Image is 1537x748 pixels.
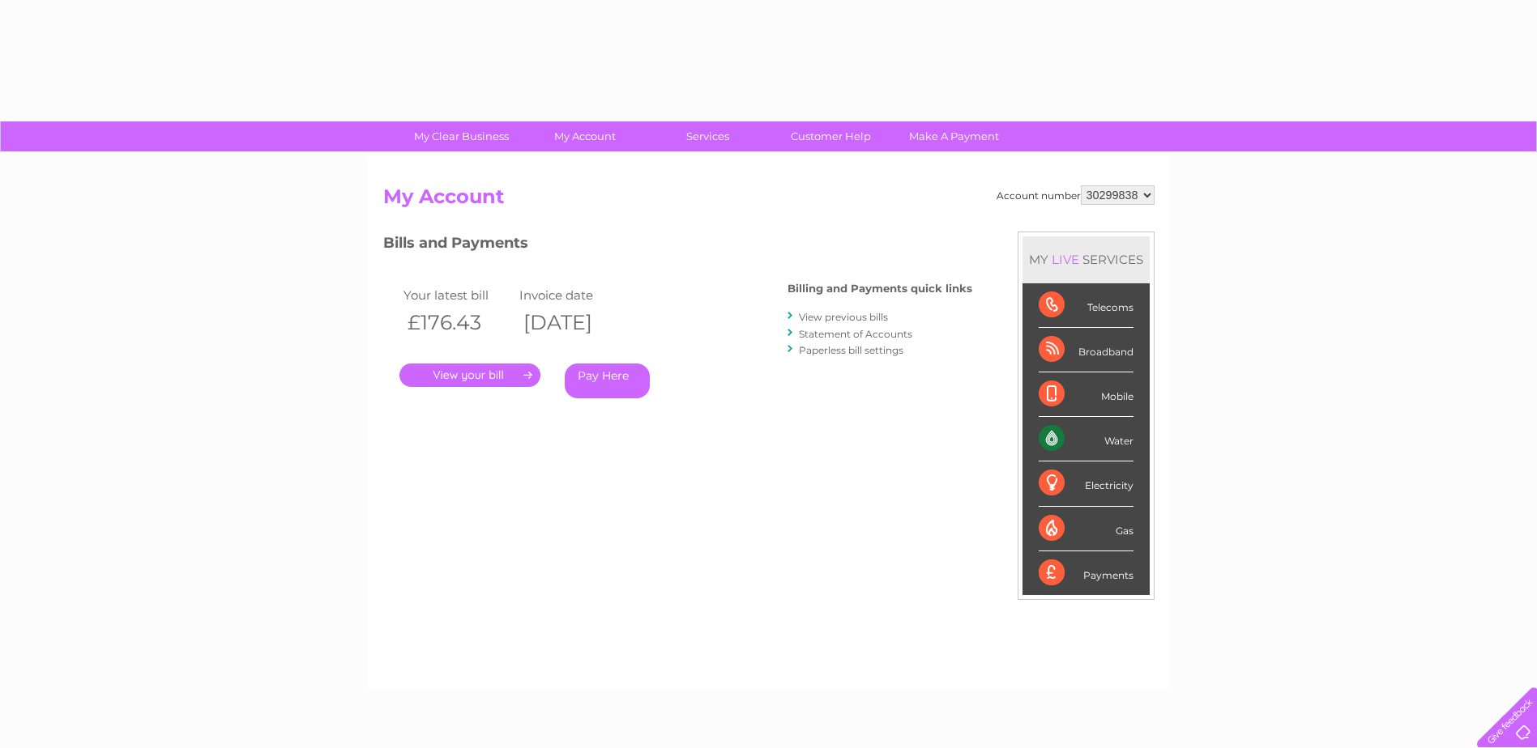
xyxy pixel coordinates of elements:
[799,344,903,356] a: Paperless bill settings
[1023,236,1150,283] div: MY SERVICES
[641,121,775,151] a: Services
[518,121,651,151] a: My Account
[1039,507,1134,551] div: Gas
[799,311,888,323] a: View previous bills
[1039,283,1134,328] div: Telecoms
[515,284,632,306] td: Invoice date
[1039,461,1134,506] div: Electricity
[399,284,516,306] td: Your latest bill
[399,363,540,387] a: .
[515,306,632,339] th: [DATE]
[1039,328,1134,372] div: Broadband
[1048,252,1082,267] div: LIVE
[395,121,528,151] a: My Clear Business
[1039,417,1134,461] div: Water
[565,363,650,398] a: Pay Here
[1039,372,1134,417] div: Mobile
[887,121,1021,151] a: Make A Payment
[399,306,516,339] th: £176.43
[997,185,1155,205] div: Account number
[1039,551,1134,595] div: Payments
[788,283,972,295] h4: Billing and Payments quick links
[383,185,1155,216] h2: My Account
[764,121,898,151] a: Customer Help
[383,232,972,260] h3: Bills and Payments
[799,328,912,340] a: Statement of Accounts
